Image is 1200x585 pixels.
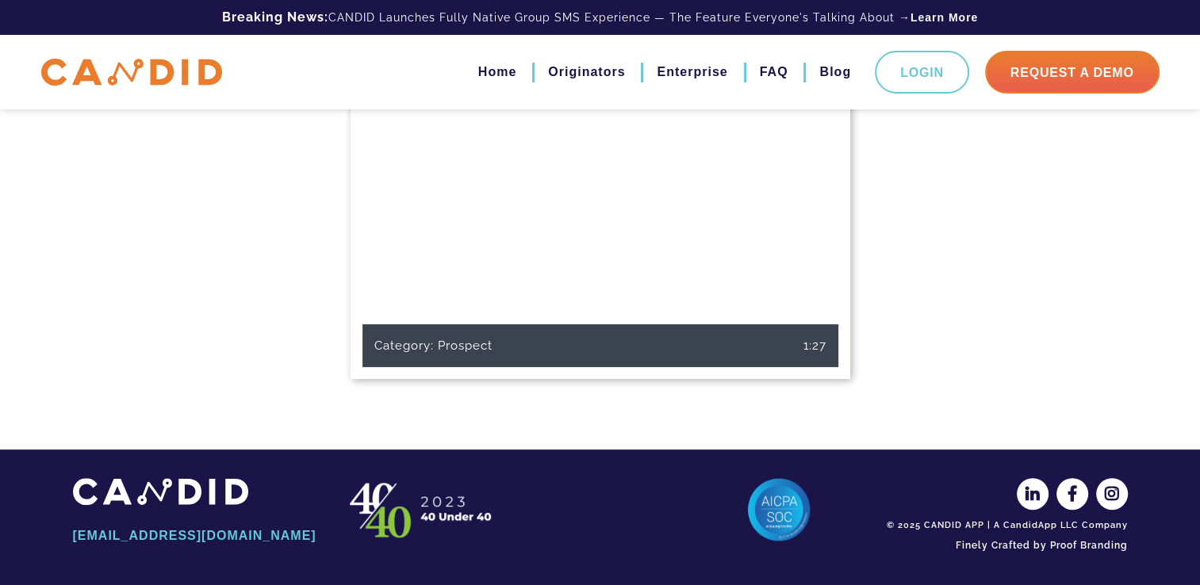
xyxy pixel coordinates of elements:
img: CANDID APP [41,59,222,86]
a: FAQ [760,59,788,86]
a: Enterprise [657,59,727,86]
b: Breaking News: [222,10,328,25]
img: CANDID APP [343,478,501,541]
a: Blog [819,59,851,86]
a: Home [478,59,516,86]
a: Request A Demo [985,51,1160,94]
img: CANDID APP [73,478,248,504]
a: Learn More [911,10,978,25]
a: Login [875,51,969,94]
div: © 2025 CANDID APP | A CandidApp LLC Company [882,519,1128,532]
div: 1:27 [600,332,838,359]
a: Finely Crafted by Proof Branding [882,532,1128,559]
div: Category: Prospect [362,332,600,359]
a: Originators [548,59,625,86]
a: [EMAIL_ADDRESS][DOMAIN_NAME] [73,522,319,549]
img: AICPA SOC 2 [747,478,811,541]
